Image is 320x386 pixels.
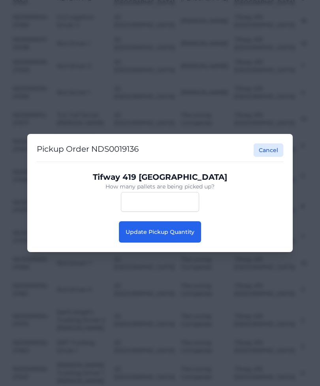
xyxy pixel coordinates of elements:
[37,143,139,157] h2: Pickup Order NDS0019136
[126,228,194,235] span: Update Pickup Quantity
[119,221,201,243] button: Update Pickup Quantity
[254,143,283,157] button: Cancel
[43,183,277,190] p: How many pallets are being picked up?
[43,171,277,183] p: Tifway 419 [GEOGRAPHIC_DATA]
